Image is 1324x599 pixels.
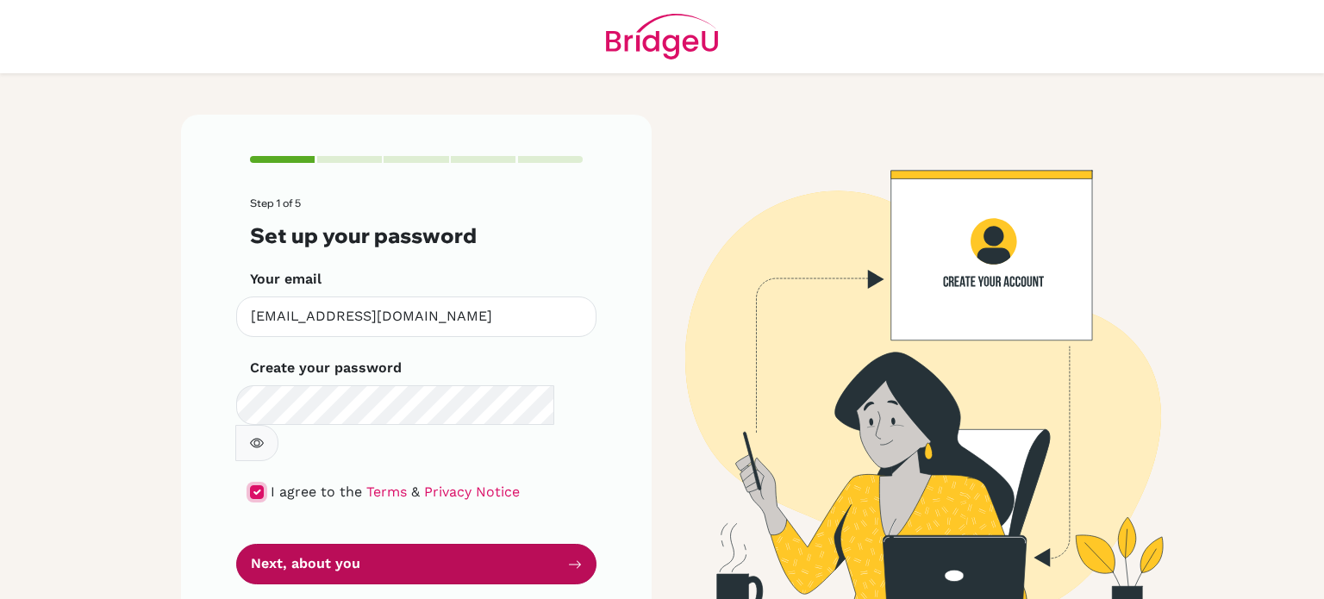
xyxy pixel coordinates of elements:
[411,484,420,500] span: &
[250,269,322,290] label: Your email
[250,223,583,248] h3: Set up your password
[236,296,596,337] input: Insert your email*
[250,358,402,378] label: Create your password
[271,484,362,500] span: I agree to the
[250,197,301,209] span: Step 1 of 5
[236,544,596,584] button: Next, about you
[366,484,407,500] a: Terms
[424,484,520,500] a: Privacy Notice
